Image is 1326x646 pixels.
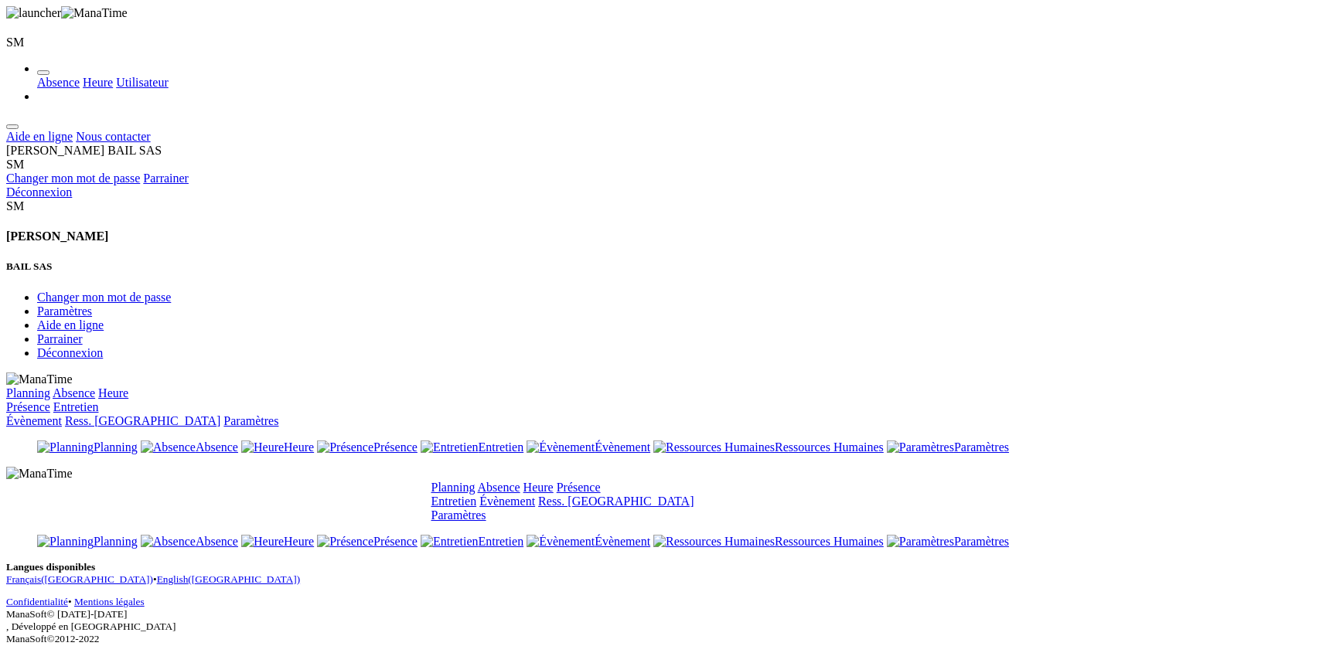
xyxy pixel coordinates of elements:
[6,158,1320,172] div: SM
[887,440,1009,454] a: Paramètres
[241,535,284,549] img: Heure
[6,229,1320,243] h4: [PERSON_NAME]
[317,535,418,548] a: Présence
[6,596,72,607] span: •
[527,535,595,549] img: Évènement
[6,596,68,607] a: Confidentialité
[421,440,523,454] a: Entretien
[83,76,113,89] a: Heure
[887,535,954,549] img: Paramètres
[317,535,373,549] img: Présence
[653,535,775,549] img: Ressources Humaines
[6,144,1320,172] div: [PERSON_NAME] BAIL SAS SM
[98,386,128,399] a: Heure
[6,372,73,386] img: ManaTime
[887,440,954,454] img: Paramètres
[6,467,73,481] img: ManaTime
[6,199,1320,213] div: SM
[421,535,523,548] a: Entretien
[6,144,104,157] span: [PERSON_NAME]
[6,573,153,585] a: Français([GEOGRAPHIC_DATA])
[241,440,314,454] a: Heure
[6,130,73,143] a: Aide en ligne
[37,535,138,548] a: Planning
[74,596,145,607] a: Mentions légales
[653,440,884,454] a: Ressources Humaines
[223,414,278,427] a: Paramètres
[141,535,196,549] img: Absence
[37,332,83,345] a: Parrainer
[141,440,196,454] img: Absence
[61,6,128,20] img: ManaTime
[6,561,1320,586] p: •
[107,144,162,157] span: BAIL SAS
[317,440,373,454] img: Présence
[53,400,99,413] a: Entretien
[557,481,601,494] a: Présence
[421,440,479,454] img: Entretien
[6,414,62,427] a: Évènement
[6,386,50,399] a: Planning
[241,535,314,548] a: Heure
[6,400,50,413] a: Présence
[37,440,138,454] a: Planning
[478,481,520,494] a: Absence
[6,608,1320,633] div: ManaSoft© [DATE]-[DATE]
[143,172,189,185] a: Parrainer
[6,185,72,199] a: Déconnexion
[6,633,1320,645] div: ManaSoft© 2022
[37,346,103,359] a: Déconnexion
[6,6,61,20] img: launcher
[431,495,477,508] a: Entretien
[37,440,94,454] img: Planning
[241,440,284,454] img: Heure
[527,440,650,454] a: Évènement
[421,535,479,549] img: Entretien
[6,561,95,573] b: Langues disponibles
[37,291,171,304] a: Changer mon mot de passe
[37,318,104,331] a: Aide en ligne
[523,481,554,494] a: Heure
[479,495,535,508] a: Évènement
[317,440,418,454] a: Présence
[6,36,1320,49] div: SM
[887,535,1009,548] a: Paramètres
[37,76,80,89] a: Absence
[141,535,238,548] a: Absence
[53,386,95,399] a: Absence
[527,440,595,454] img: Évènement
[55,633,79,644] span: 2012-
[37,535,94,549] img: Planning
[538,495,694,508] a: Ress. [GEOGRAPHIC_DATA]
[65,414,220,427] a: Ress. [GEOGRAPHIC_DATA]
[6,172,140,185] a: Changer mon mot de passe
[116,76,169,89] a: Utilisateur
[6,260,1320,273] h5: BAIL SAS
[41,573,153,585] span: ([GEOGRAPHIC_DATA])
[157,573,301,585] a: English([GEOGRAPHIC_DATA])
[527,535,650,548] a: Évènement
[76,130,150,143] a: Nous contacter
[431,508,486,522] a: Paramètres
[141,440,238,454] a: Absence
[6,620,1320,633] div: , Développé en [GEOGRAPHIC_DATA]
[653,535,884,548] a: Ressources Humaines
[188,573,300,585] span: ([GEOGRAPHIC_DATA])
[431,481,476,494] a: Planning
[37,304,92,318] a: Paramètres
[653,440,775,454] img: Ressources Humaines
